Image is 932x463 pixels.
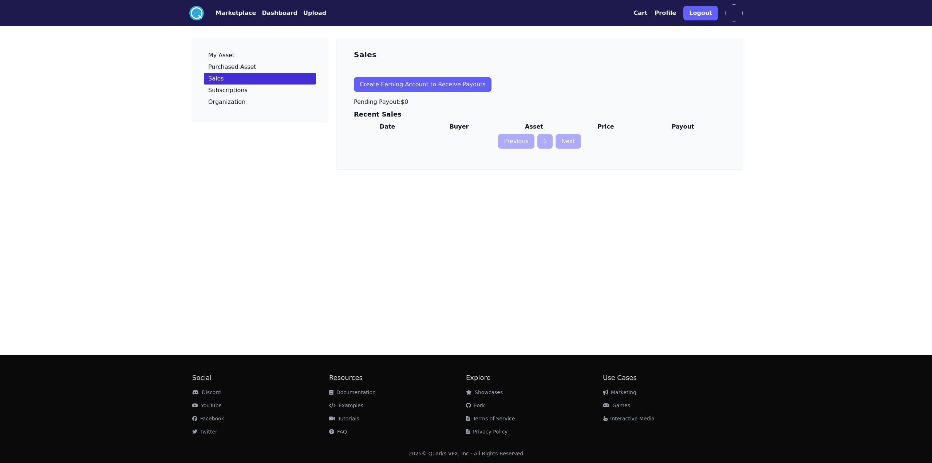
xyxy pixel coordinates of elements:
[641,119,725,134] th: Payout
[655,9,676,17] button: Profile
[466,429,508,435] a: Privacy Policy
[466,416,515,421] a: Terms of Service
[262,9,297,17] button: Dashboard
[208,76,224,82] p: Sales
[421,119,497,134] th: Buyer
[204,9,256,17] a: Marketplace
[603,416,655,421] a: Interactive Media
[204,85,316,96] a: Subscriptions
[466,389,503,395] a: Showcases
[208,52,234,58] p: My Asset
[192,416,224,421] a: Facebook
[204,73,316,85] a: Sales
[537,134,553,149] a: 1
[497,119,571,134] th: Asset
[466,373,603,383] h2: Explore
[192,389,221,395] a: Discord
[354,109,725,119] h1: Recent Sales
[354,98,408,106] div: $ 0
[354,98,401,105] label: Pending Payout:
[208,87,248,93] p: Subscriptions
[466,403,485,408] a: Fork
[571,119,640,134] th: Price
[354,77,491,92] button: Create Earning Account to Receive Payouts
[329,373,466,383] h2: Resources
[603,389,636,395] a: Marketing
[297,9,326,17] a: Upload
[329,403,363,408] a: Examples
[329,389,376,395] a: Documentation
[603,373,740,383] h2: Use Cases
[683,3,718,23] a: Logout
[409,450,524,457] div: 2025 © Quarks VFX, Inc - All Rights Reserved
[208,64,256,70] p: Purchased Asset
[192,403,222,408] a: YouTube
[683,6,718,20] button: Logout
[192,429,217,435] a: Twitter
[354,50,377,60] h3: Sales
[204,96,316,108] a: Organization
[216,9,256,17] button: Marketplace
[204,61,316,73] a: Purchased Asset
[633,9,647,17] button: Cart
[192,373,329,383] h2: Social
[208,99,245,105] p: Organization
[556,134,581,149] a: Next
[498,134,534,149] a: Previous
[329,416,359,421] a: Tutorials
[204,50,316,61] a: My Asset
[603,403,630,408] a: Games
[725,4,743,22] img: profile
[303,9,326,17] button: Upload
[354,119,421,134] th: Date
[256,9,297,17] a: Dashboard
[329,429,347,435] a: FAQ
[354,71,725,98] a: Create Earning Account to Receive Payouts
